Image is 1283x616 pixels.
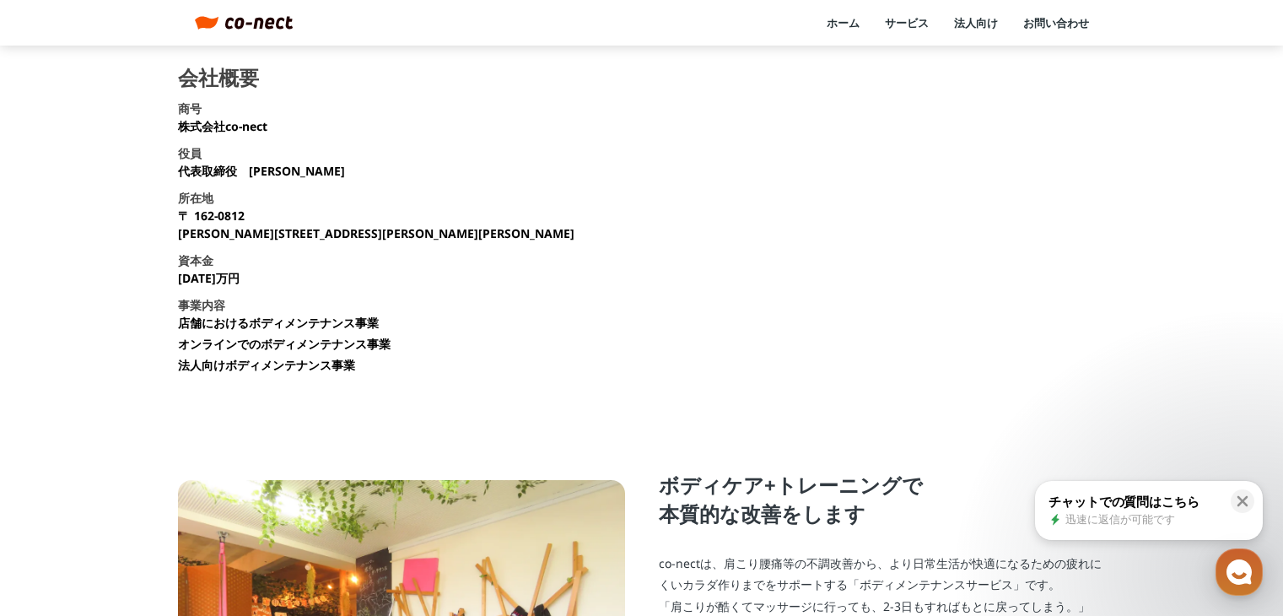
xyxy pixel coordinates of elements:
p: 代表取締役 [PERSON_NAME] [178,162,345,180]
li: 店舗におけるボディメンテナンス事業 [178,314,379,332]
a: サービス [885,15,929,30]
p: 株式会社co-nect [178,117,267,135]
li: 法人向けボディメンテナンス事業 [178,356,355,374]
h3: 所在地 [178,189,213,207]
li: オンラインでのボディメンテナンス事業 [178,335,391,353]
a: 法人向け [954,15,998,30]
h2: 会社概要 [178,68,259,88]
a: ホーム [827,15,860,30]
p: ボディケア+トレーニングで 本質的な改善をします [659,471,1106,527]
h3: 事業内容 [178,296,225,314]
h3: 商号 [178,100,202,117]
a: お問い合わせ [1023,15,1089,30]
p: 〒 162-0812 [PERSON_NAME][STREET_ADDRESS][PERSON_NAME][PERSON_NAME] [178,207,574,242]
h3: 資本金 [178,251,213,269]
p: [DATE]万円 [178,269,240,287]
h3: 役員 [178,144,202,162]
